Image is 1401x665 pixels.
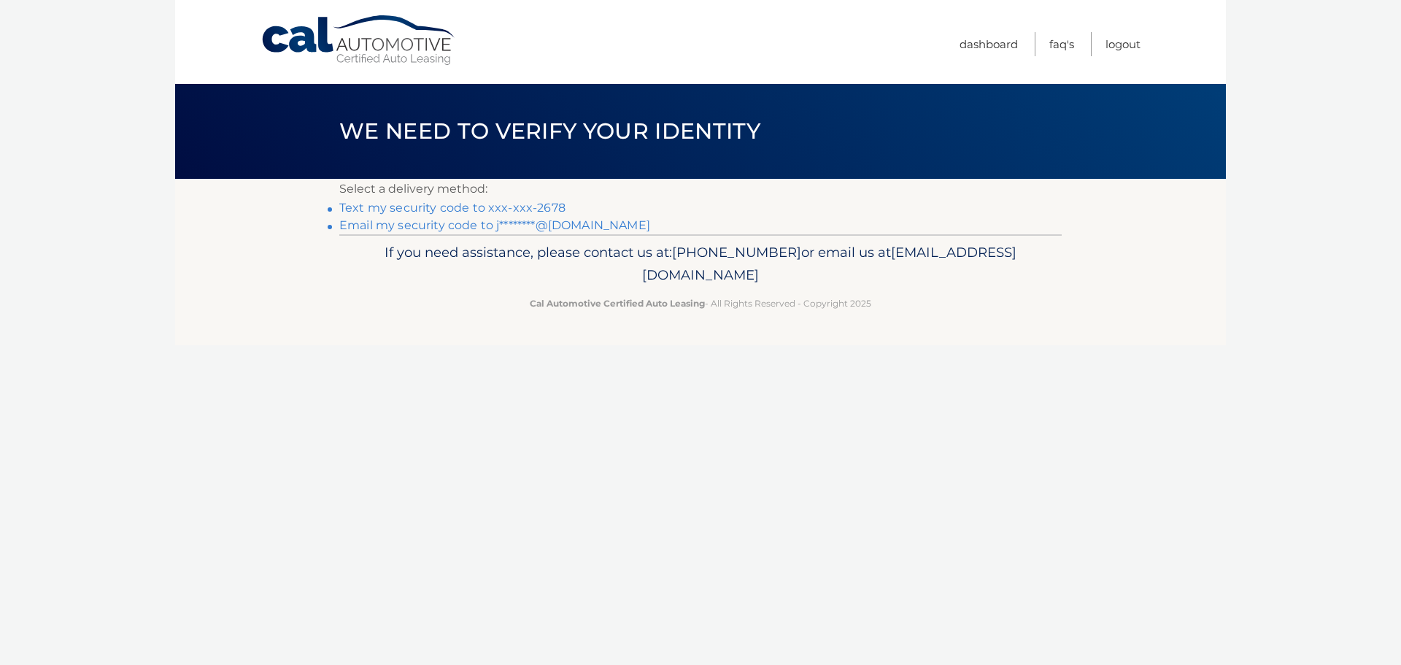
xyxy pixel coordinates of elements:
p: - All Rights Reserved - Copyright 2025 [349,296,1052,311]
a: Email my security code to j********@[DOMAIN_NAME] [339,218,650,232]
span: [PHONE_NUMBER] [672,244,801,261]
span: We need to verify your identity [339,118,760,145]
a: Logout [1105,32,1141,56]
a: FAQ's [1049,32,1074,56]
strong: Cal Automotive Certified Auto Leasing [530,298,705,309]
p: Select a delivery method: [339,179,1062,199]
a: Dashboard [960,32,1018,56]
p: If you need assistance, please contact us at: or email us at [349,241,1052,288]
a: Text my security code to xxx-xxx-2678 [339,201,566,215]
a: Cal Automotive [260,15,458,66]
